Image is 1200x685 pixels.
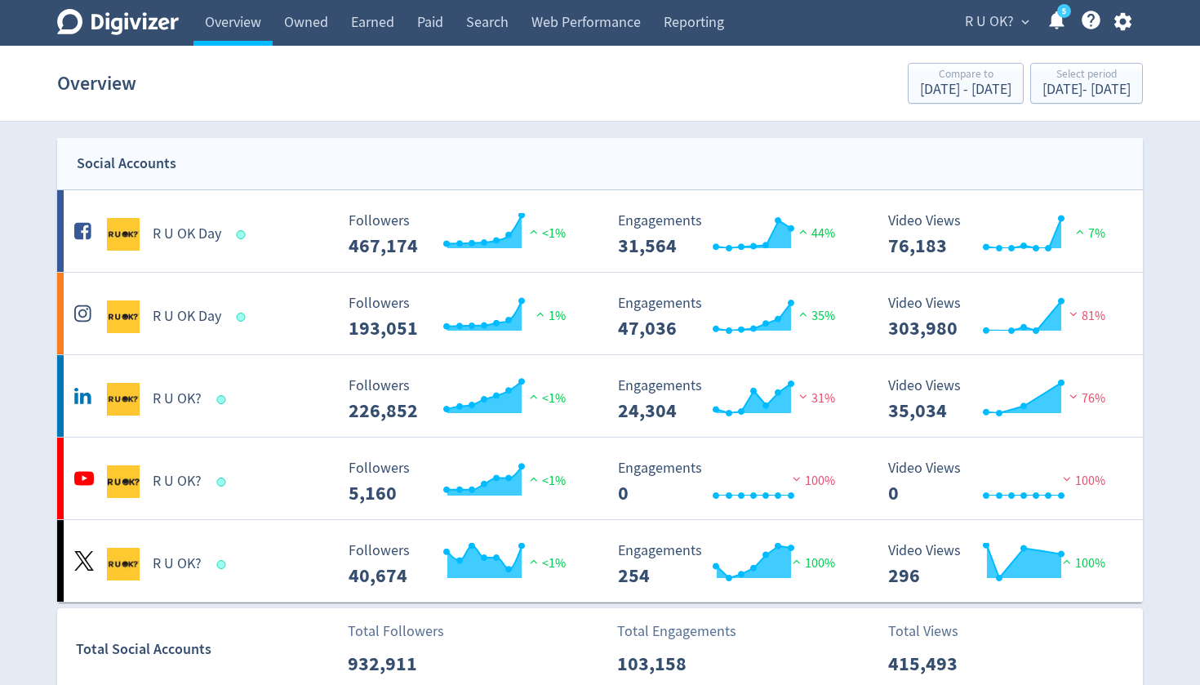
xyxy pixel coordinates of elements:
[153,554,202,574] h5: R U OK?
[340,543,585,586] svg: Followers ---
[348,649,442,678] p: 932,911
[57,520,1143,602] a: R U OK? undefinedR U OK? Followers --- Followers 40,674 <1% Engagements 254 Engagements 254 100% ...
[57,190,1143,272] a: R U OK Day undefinedR U OK Day Followers --- Followers 467,174 <1% Engagements 31,564 Engagements...
[526,225,542,238] img: positive-performance.svg
[920,69,1011,82] div: Compare to
[880,460,1125,504] svg: Video Views 0
[77,152,176,176] div: Social Accounts
[789,555,835,572] span: 100%
[795,225,811,238] img: positive-performance.svg
[526,390,542,403] img: positive-performance.svg
[57,355,1143,437] a: R U OK? undefinedR U OK? Followers --- Followers 226,852 <1% Engagements 24,304 Engagements 24,30...
[795,308,811,320] img: positive-performance.svg
[526,555,566,572] span: <1%
[1065,308,1105,324] span: 81%
[1030,63,1143,104] button: Select period[DATE]- [DATE]
[795,390,811,403] img: negative-performance.svg
[348,621,444,643] p: Total Followers
[107,218,140,251] img: R U OK Day undefined
[153,472,202,492] h5: R U OK?
[107,548,140,580] img: R U OK? undefined
[920,82,1011,97] div: [DATE] - [DATE]
[107,383,140,416] img: R U OK? undefined
[880,543,1125,586] svg: Video Views 296
[1059,555,1105,572] span: 100%
[1042,82,1131,97] div: [DATE] - [DATE]
[880,296,1125,339] svg: Video Views 303,980
[888,649,982,678] p: 415,493
[526,555,542,567] img: positive-performance.svg
[1059,473,1105,489] span: 100%
[1065,390,1105,407] span: 76%
[57,438,1143,519] a: R U OK? undefinedR U OK? Followers --- Followers 5,160 <1% Engagements 0 Engagements 0 100% Video...
[153,389,202,409] h5: R U OK?
[1072,225,1105,242] span: 7%
[526,225,566,242] span: <1%
[880,378,1125,421] svg: Video Views 35,034
[526,473,542,485] img: positive-performance.svg
[217,478,231,487] span: Data last synced: 12 Sep 2025, 6:01am (AEST)
[880,213,1125,256] svg: Video Views 76,183
[789,473,835,489] span: 100%
[153,307,221,327] h5: R U OK Day
[57,273,1143,354] a: R U OK Day undefinedR U OK Day Followers --- Followers 193,051 1% Engagements 47,036 Engagements ...
[1018,15,1033,29] span: expand_more
[1057,4,1071,18] a: 5
[217,560,231,569] span: Data last synced: 12 Sep 2025, 5:02am (AEST)
[237,313,251,322] span: Data last synced: 12 Sep 2025, 6:01am (AEST)
[57,57,136,109] h1: Overview
[789,555,805,567] img: positive-performance.svg
[610,378,855,421] svg: Engagements 24,304
[789,473,805,485] img: negative-performance.svg
[532,308,566,324] span: 1%
[153,225,221,244] h5: R U OK Day
[107,300,140,333] img: R U OK Day undefined
[1059,473,1075,485] img: negative-performance.svg
[237,230,251,239] span: Data last synced: 12 Sep 2025, 4:01am (AEST)
[76,638,336,661] div: Total Social Accounts
[1062,6,1066,17] text: 5
[340,378,585,421] svg: Followers ---
[340,213,585,256] svg: Followers ---
[526,473,566,489] span: <1%
[888,621,982,643] p: Total Views
[1059,555,1075,567] img: positive-performance.svg
[908,63,1024,104] button: Compare to[DATE] - [DATE]
[610,213,855,256] svg: Engagements 31,564
[107,465,140,498] img: R U OK? undefined
[1042,69,1131,82] div: Select period
[610,460,855,504] svg: Engagements 0
[795,390,835,407] span: 31%
[340,460,585,504] svg: Followers ---
[1065,390,1082,403] img: negative-performance.svg
[1072,225,1088,238] img: positive-performance.svg
[617,649,711,678] p: 103,158
[795,308,835,324] span: 35%
[217,395,231,404] span: Data last synced: 12 Sep 2025, 2:02am (AEST)
[1065,308,1082,320] img: negative-performance.svg
[526,390,566,407] span: <1%
[617,621,736,643] p: Total Engagements
[610,543,855,586] svg: Engagements 254
[959,9,1033,35] button: R U OK?
[795,225,835,242] span: 44%
[340,296,585,339] svg: Followers ---
[610,296,855,339] svg: Engagements 47,036
[532,308,549,320] img: positive-performance.svg
[965,9,1014,35] span: R U OK?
